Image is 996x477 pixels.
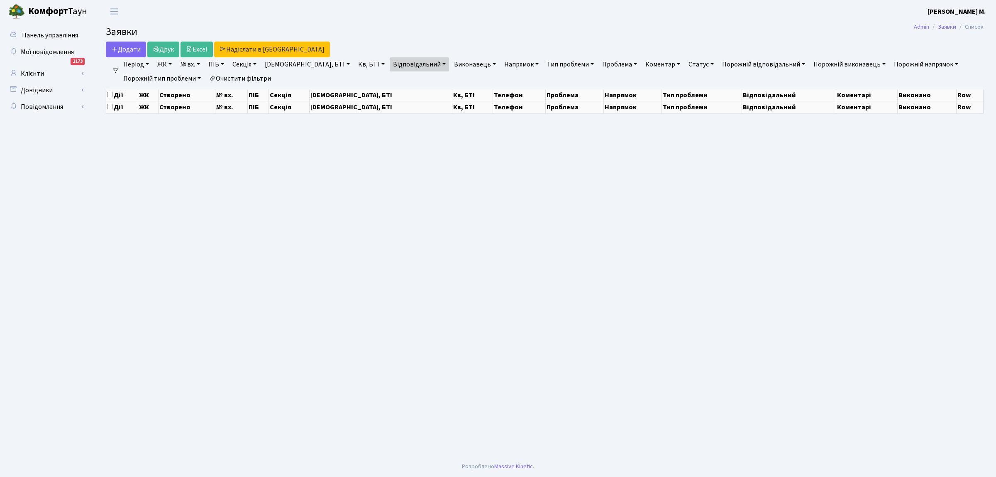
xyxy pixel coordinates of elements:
th: Дії [106,89,138,101]
th: Виконано [898,89,957,101]
a: Проблема [599,57,640,71]
th: Проблема [546,101,604,113]
a: Відповідальний [390,57,449,71]
th: Кв, БТІ [452,101,493,113]
th: Кв, БТІ [452,89,493,101]
span: Мої повідомлення [21,47,74,57]
th: Створено [159,89,215,101]
th: Телефон [493,89,546,101]
a: Виконавець [451,57,499,71]
a: [PERSON_NAME] М. [928,7,986,17]
th: Телефон [493,101,546,113]
span: Панель управління [22,31,78,40]
a: Порожній відповідальний [719,57,808,71]
th: Row [957,101,984,113]
th: [DEMOGRAPHIC_DATA], БТІ [309,89,452,101]
th: Проблема [546,89,604,101]
th: ПІБ [248,89,269,101]
button: Переключити навігацію [104,5,124,18]
a: № вх. [177,57,203,71]
th: Тип проблеми [662,101,742,113]
span: Заявки [106,25,137,39]
a: Кв, БТІ [355,57,388,71]
th: Секція [269,101,309,113]
a: Секція [229,57,260,71]
a: Довідники [4,82,87,98]
a: Коментар [642,57,684,71]
span: Додати [111,45,141,54]
th: Відповідальний [742,89,836,101]
a: Панель управління [4,27,87,44]
a: Період [120,57,152,71]
a: Admin [914,22,929,31]
nav: breadcrumb [901,18,996,36]
th: № вх. [215,101,247,113]
th: Напрямок [604,101,662,113]
a: Excel [181,42,213,57]
th: Row [957,89,984,101]
a: Статус [685,57,717,71]
th: Тип проблеми [662,89,742,101]
b: [PERSON_NAME] М. [928,7,986,16]
th: № вх. [215,89,247,101]
th: [DEMOGRAPHIC_DATA], БТІ [309,101,452,113]
a: Очистити фільтри [206,71,274,86]
th: Відповідальний [742,101,836,113]
a: [DEMOGRAPHIC_DATA], БТІ [261,57,353,71]
th: Дії [106,101,138,113]
b: Комфорт [28,5,68,18]
th: Коментарі [836,89,898,101]
th: ЖК [138,101,158,113]
a: Повідомлення [4,98,87,115]
a: Порожній напрямок [891,57,962,71]
a: Друк [147,42,179,57]
a: Клієнти [4,65,87,82]
span: Таун [28,5,87,19]
a: Порожній тип проблеми [120,71,204,86]
th: Виконано [898,101,957,113]
th: Секція [269,89,309,101]
a: Надіслати в [GEOGRAPHIC_DATA] [214,42,330,57]
a: Заявки [938,22,956,31]
a: Massive Kinetic [494,462,533,471]
th: ЖК [138,89,158,101]
th: Напрямок [604,89,662,101]
th: Коментарі [836,101,898,113]
a: Тип проблеми [544,57,597,71]
a: ПІБ [205,57,227,71]
a: Напрямок [501,57,542,71]
th: ПІБ [248,101,269,113]
a: ЖК [154,57,175,71]
a: Мої повідомлення1173 [4,44,87,60]
a: Додати [106,42,146,57]
a: Порожній виконавець [810,57,889,71]
img: logo.png [8,3,25,20]
th: Створено [159,101,215,113]
div: 1173 [71,58,85,65]
li: Список [956,22,984,32]
div: Розроблено . [462,462,534,471]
